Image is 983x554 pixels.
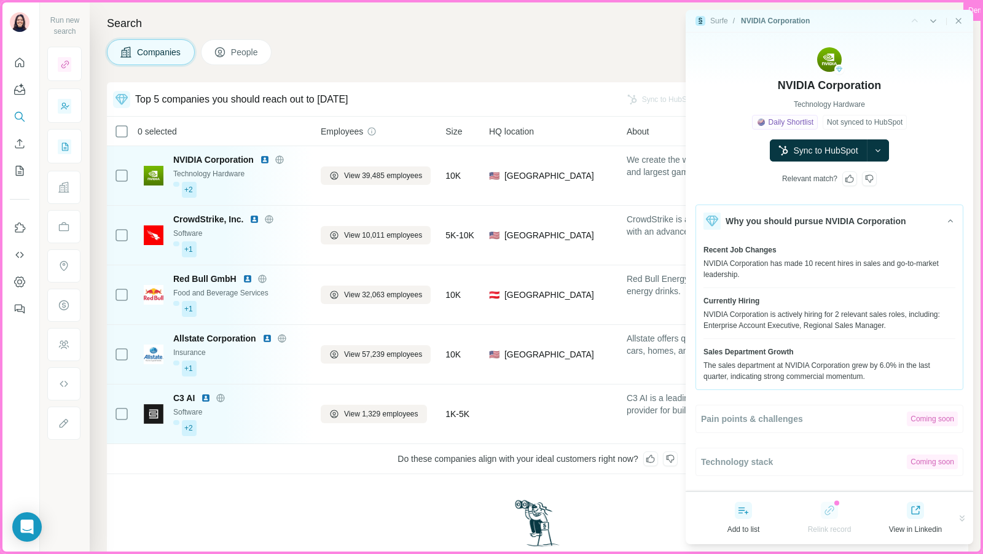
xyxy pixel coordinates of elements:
[701,413,803,425] span: Pain points & challenges
[696,205,963,237] button: Why you should pursue NVIDIA Corporation
[954,16,963,26] button: Close side panel
[10,298,29,320] button: Feedback
[344,289,422,300] span: View 32,063 employees
[445,348,461,361] span: 10K
[321,405,427,423] button: View 1,329 employees
[927,15,939,27] button: Side panel - Next
[907,412,958,426] div: Coming soon
[627,392,809,416] span: C3 AI is a leading enterprise AI software provider for building enterprise-scale AI applications ...
[10,79,29,101] button: Agents Inbox
[489,170,499,182] span: 🇺🇸
[184,423,193,434] span: +2
[321,226,431,244] button: View 10,011 employees
[107,15,968,32] h4: Search
[173,213,243,225] span: CrowdStrike, Inc.
[173,168,306,179] div: Technology Hardware
[173,407,306,418] div: Software
[703,244,777,256] span: Recent Job Changes
[10,133,29,155] button: Enrich CSV
[710,15,728,26] div: Surfe
[321,286,431,304] button: View 32,063 employees
[344,349,422,360] span: View 57,239 employees
[47,15,82,37] div: Run new search
[703,295,759,306] span: Currently Hiring
[817,47,842,72] img: Avatar
[173,332,256,345] span: Allstate Corporation
[627,154,809,178] span: We create the world’s fastest supercomputer and largest gaming platform.
[489,348,499,361] span: 🇺🇸
[10,52,29,74] button: Quick start
[10,217,29,239] button: Use Surfe on LinkedIn
[344,230,422,241] span: View 10,011 employees
[489,125,534,138] span: HQ location
[769,117,813,128] span: Daily Shortlist
[243,274,253,284] img: LinkedIn logo
[827,117,903,128] span: Not synced to HubSpot
[703,346,794,357] span: Sales Department Growth
[321,166,431,185] button: View 39,485 employees
[173,154,254,166] span: NVIDIA Corporation
[504,348,594,361] span: [GEOGRAPHIC_DATA]
[504,229,594,241] span: [GEOGRAPHIC_DATA]
[10,160,29,182] button: My lists
[144,404,163,424] img: Logo of C3 AI
[889,524,942,535] span: View in Linkedin
[445,229,474,241] span: 5K-10K
[173,228,306,239] div: Software
[770,139,866,162] button: Sync to HubSpot
[504,289,594,301] span: [GEOGRAPHIC_DATA]
[701,456,773,468] span: Technology stack
[794,99,865,110] span: Technology Hardware
[726,215,906,227] span: Why you should pursue NVIDIA Corporation
[782,173,837,184] div: Relevant match ?
[703,309,955,331] div: NVIDIA Corporation is actively hiring for 2 relevant sales roles, including: Enterprise Account E...
[262,334,272,343] img: LinkedIn logo
[489,229,499,241] span: 🇺🇸
[344,408,418,419] span: View 1,329 employees
[144,166,163,185] img: Logo of NVIDIA Corporation
[10,106,29,128] button: Search
[10,12,29,32] img: Avatar
[137,46,182,58] span: Companies
[504,170,594,182] span: [GEOGRAPHIC_DATA]
[321,345,431,364] button: View 57,239 employees
[627,332,809,357] span: Allstate offers quality insurance coverage for cars, homes, and more.
[907,455,958,469] div: Coming soon
[135,92,348,107] div: Top 5 companies you should reach out to [DATE]
[703,258,955,280] div: NVIDIA Corporation has made 10 recent hires in sales and go-to-market leadership.
[173,273,237,285] span: Red Bull GmbH
[696,448,963,475] button: Technology stackComing soon
[184,363,193,374] span: +1
[14,84,26,96] img: Agents
[758,119,765,126] img: check
[144,225,163,245] img: Logo of CrowdStrike, Inc.
[144,345,163,364] img: Logo of Allstate Corporation
[445,289,461,301] span: 10K
[344,170,422,181] span: View 39,485 employees
[727,524,760,535] span: Add to list
[173,392,195,404] span: C3 AI
[249,214,259,224] img: LinkedIn logo
[184,303,193,314] span: +1
[10,244,29,266] button: Use Surfe API
[946,15,947,26] div: |
[733,15,735,26] li: /
[445,125,462,138] span: Size
[703,360,955,382] div: The sales department at NVIDIA Corporation grew by 6.0% in the last quarter, indicating strong co...
[627,125,649,138] span: About
[201,393,211,403] img: LinkedIn logo
[741,15,810,26] div: NVIDIA Corporation
[321,125,363,138] span: Employees
[489,289,499,301] span: 🇦🇹
[695,16,705,26] img: Surfe Logo
[445,170,461,182] span: 10K
[696,405,963,432] button: Pain points & challengesComing soon
[138,125,177,138] span: 0 selected
[445,408,469,420] span: 1K-5K
[778,77,881,94] span: NVIDIA Corporation
[184,244,193,255] span: +1
[173,347,306,358] div: Insurance
[808,524,852,535] span: Relink record
[173,287,306,298] div: Food and Beverage Services
[627,213,809,238] span: CrowdStrike is a global cybersecurity leader with an advanced cloud-native platform.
